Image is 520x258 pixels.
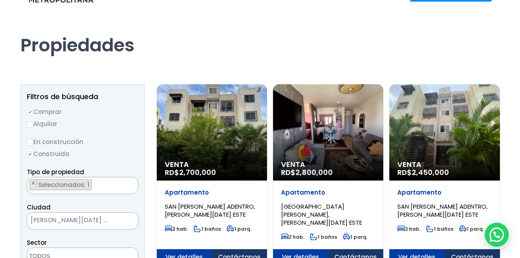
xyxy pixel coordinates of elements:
span: 1 baños [310,234,337,240]
span: RD$ [397,167,449,177]
span: RD$ [281,167,333,177]
input: Alquilar [27,121,33,128]
span: Ciudad [27,203,51,211]
span: SANTO DOMINGO ESTE [27,215,118,226]
span: 2,450,000 [412,167,449,177]
span: 1 baños [194,225,221,232]
span: 1 parq. [227,225,251,232]
button: Remove all items [118,215,130,228]
h1: Propiedades [20,12,500,56]
h2: Filtros de búsqueda [27,93,138,101]
p: Apartamento [281,189,375,197]
input: Construida [27,151,33,158]
p: Apartamento [397,189,492,197]
span: Venta [281,160,375,169]
span: [GEOGRAPHIC_DATA][PERSON_NAME], [PERSON_NAME][DATE] ESTE [281,202,362,227]
button: Remove item [30,180,37,187]
span: SANTO DOMINGO ESTE [27,212,138,230]
input: En construcción [27,139,33,146]
span: Sector [27,238,47,247]
p: Apartamento [165,189,259,197]
span: 2 hab. [397,225,421,232]
input: Comprar [27,109,33,116]
span: Venta [165,160,259,169]
button: Remove all items [129,179,134,187]
span: 1 parq. [343,234,368,240]
span: × [126,217,130,225]
span: 1 baños [426,225,453,232]
span: Seleccionados: 1 [38,181,91,189]
label: Construida [27,149,138,159]
span: Tipo de propiedad [27,168,84,176]
span: RD$ [165,167,216,177]
textarea: Search [27,177,32,195]
span: × [129,180,134,187]
span: 2,800,000 [295,167,333,177]
span: Venta [397,160,492,169]
li: APARTAMENTO [29,179,92,190]
span: SAN [PERSON_NAME] ADENTRO, [PERSON_NAME][DATE] ESTE [165,202,255,219]
span: 2 hab. [165,225,188,232]
span: 2 hab. [281,234,304,240]
span: × [31,180,35,187]
label: Comprar [27,107,138,117]
span: SAN [PERSON_NAME] ADENTRO, [PERSON_NAME][DATE] ESTE [397,202,488,219]
span: 1 parq. [459,225,484,232]
span: 2,700,000 [179,167,216,177]
label: Alquilar [27,119,138,129]
label: En construcción [27,137,138,147]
